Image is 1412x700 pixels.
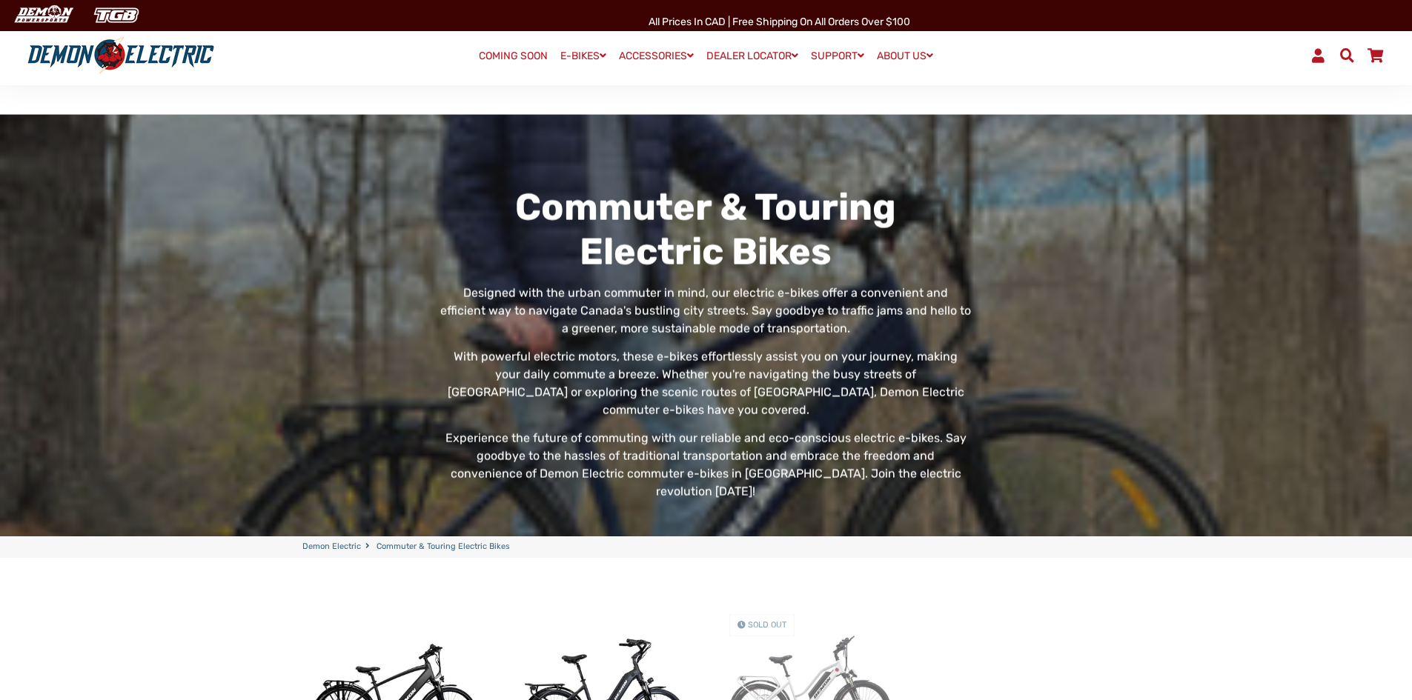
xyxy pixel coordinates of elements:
a: ACCESSORIES [614,45,699,67]
p: Experience the future of commuting with our reliable and eco-conscious electric e-bikes. Say good... [440,430,972,501]
p: With powerful electric motors, these e-bikes effortlessly assist you on your journey, making your... [440,348,972,419]
a: Demon Electric [302,541,361,553]
span: All Prices in CAD | Free shipping on all orders over $100 [649,16,910,28]
span: Commuter & Touring Electric Bikes [377,541,510,553]
img: Demon Electric [7,3,79,27]
a: COMING SOON [474,46,553,67]
a: ABOUT US [872,45,938,67]
img: Demon Electric logo [22,36,219,75]
a: SUPPORT [806,45,869,67]
p: Designed with the urban commuter in mind, our electric e-bikes offer a convenient and efficient w... [440,284,972,338]
img: TGB Canada [86,3,147,27]
span: Sold Out [748,620,786,630]
h1: Commuter & Touring Electric Bikes [440,185,972,274]
a: E-BIKES [555,45,611,67]
a: DEALER LOCATOR [701,45,803,67]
